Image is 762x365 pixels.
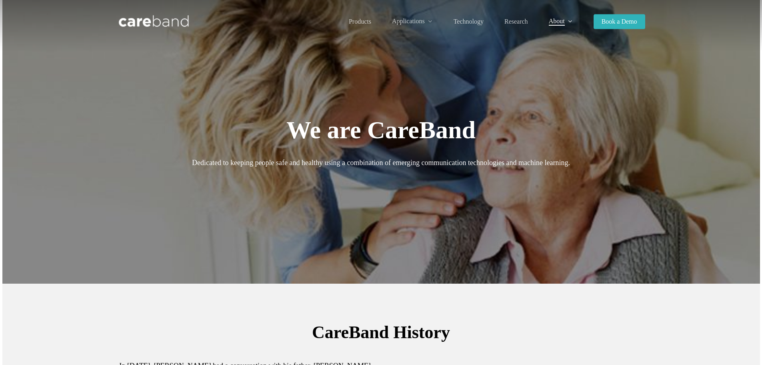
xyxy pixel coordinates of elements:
p: Dedicated to keeping people safe and healthy using a combination of emerging communication techno... [117,156,645,169]
span: CareBand History [312,323,450,342]
a: Technology [454,18,484,25]
span: Book a Demo [602,18,637,25]
h1: We are CareBand [117,115,645,145]
span: About [549,18,565,24]
a: Products [349,18,371,25]
a: About [549,18,573,25]
a: Applications [392,18,433,25]
span: Applications [392,18,425,24]
a: Research [504,18,528,25]
a: Book a Demo [594,18,645,25]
